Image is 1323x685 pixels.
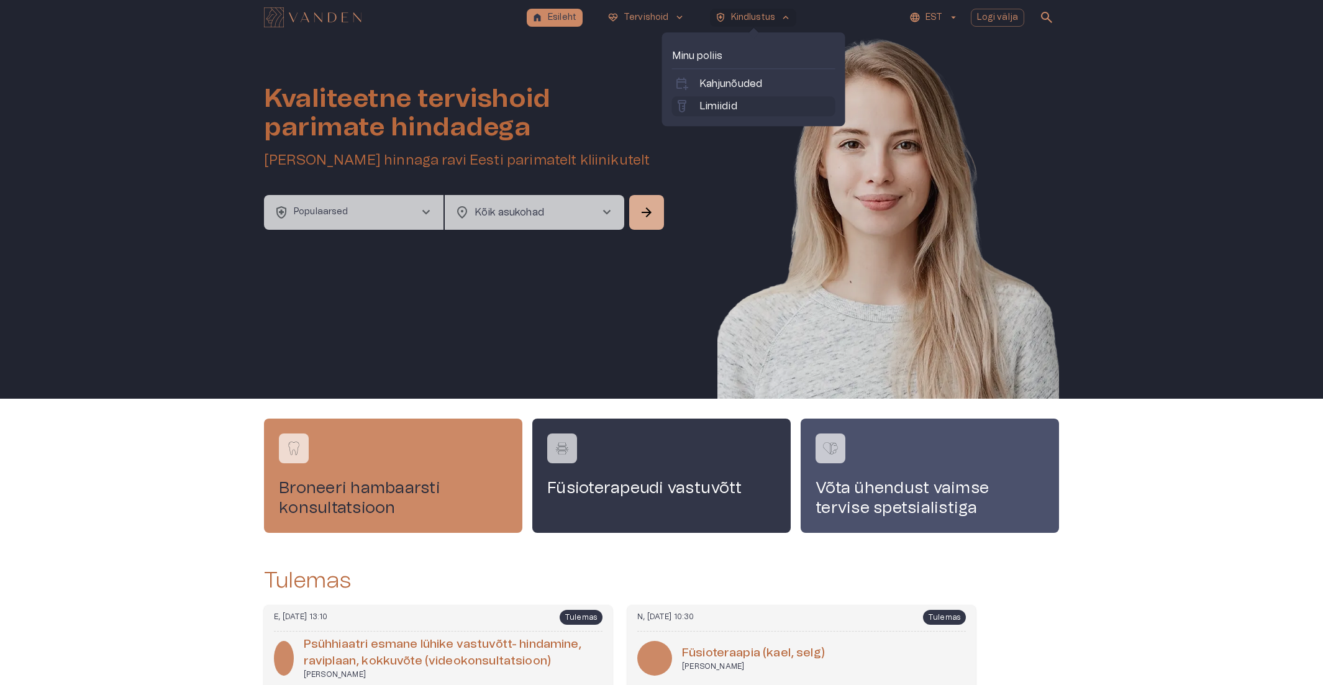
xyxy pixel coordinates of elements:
p: N, [DATE] 10:30 [637,612,694,622]
button: ecg_heartTervishoidkeyboard_arrow_down [602,9,690,27]
p: Tervishoid [624,11,669,24]
p: Esileht [548,11,576,24]
p: Limiidid [699,99,737,114]
span: health_and_safety [274,205,289,220]
span: search [1039,10,1054,25]
p: Logi välja [977,11,1019,24]
span: chevron_right [599,205,614,220]
img: Vanden logo [264,7,361,27]
p: Kahjunõuded [699,76,763,91]
button: open search modal [1034,5,1059,30]
button: homeEsileht [527,9,583,27]
a: labsLimiidid [675,99,833,114]
p: Populaarsed [294,206,348,219]
span: arrow_forward [639,205,654,220]
h4: Broneeri hambaarsti konsultatsioon [279,478,507,518]
h6: Psüh­hi­aa­tri es­mane lühike vas­tu­võtt- hin­damine, raviplaan, kokku­võte (videokon­sul­tat­si... [304,637,602,669]
a: Navigate to service booking [532,419,791,533]
h1: Kvaliteetne tervishoid parimate hindadega [264,84,666,142]
p: [PERSON_NAME] [304,669,602,680]
span: calendar_add_on [675,76,689,91]
p: Kõik asukohad [475,205,580,220]
button: health_and_safetyPopulaarsedchevron_right [264,195,443,230]
p: [PERSON_NAME] [682,661,825,672]
button: EST [907,9,960,27]
span: Tulemas [923,610,966,625]
h2: Tulemas [264,568,351,594]
img: Võta ühendust vaimse tervise spetsialistiga logo [821,439,840,458]
h5: [PERSON_NAME] hinnaga ravi Eesti parimatelt kliinikutelt [264,152,666,170]
img: Broneeri hambaarsti konsultatsioon logo [284,439,303,458]
span: chevron_right [419,205,434,220]
p: E, [DATE] 13:10 [274,612,328,622]
a: Navigate to service booking [264,419,522,533]
button: Logi välja [971,9,1025,27]
span: labs [675,99,689,114]
p: Kindlustus [731,11,776,24]
a: Navigate to homepage [264,9,522,26]
span: home [532,12,543,23]
button: health_and_safetyKindlustuskeyboard_arrow_up [710,9,797,27]
span: ecg_heart [607,12,619,23]
a: calendar_add_onKahjunõuded [675,76,833,91]
img: Woman smiling [717,35,1059,436]
img: Füsioterapeudi vastuvõtt logo [553,439,571,458]
p: EST [925,11,942,24]
span: keyboard_arrow_up [780,12,791,23]
h6: Fü­sioter­aapia (kael, selg) [682,645,825,662]
p: Minu poliis [672,48,835,63]
span: location_on [455,205,470,220]
span: health_and_safety [715,12,726,23]
a: Navigate to service booking [801,419,1059,533]
h4: Füsioterapeudi vastuvõtt [547,478,776,498]
span: keyboard_arrow_down [674,12,685,23]
span: Tulemas [560,610,602,625]
button: Search [629,195,664,230]
h4: Võta ühendust vaimse tervise spetsialistiga [816,478,1044,518]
